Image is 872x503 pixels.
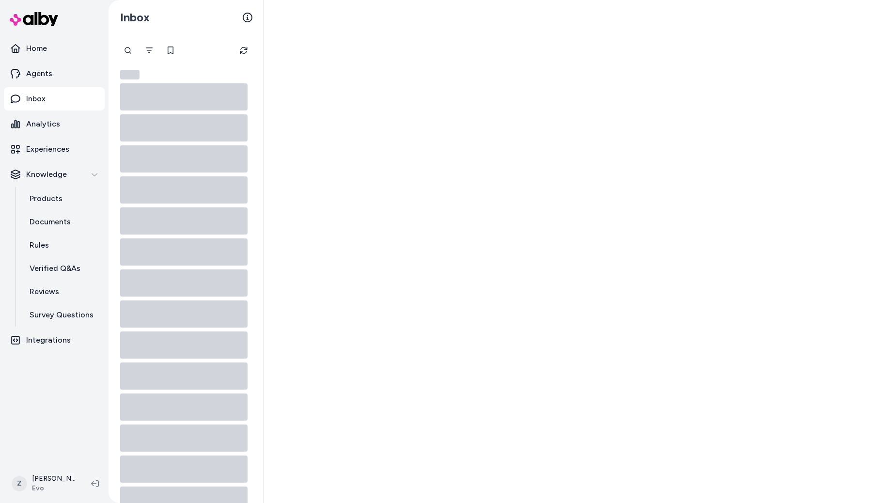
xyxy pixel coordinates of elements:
[30,216,71,228] p: Documents
[26,93,46,105] p: Inbox
[30,193,62,204] p: Products
[20,280,105,303] a: Reviews
[32,474,76,484] p: [PERSON_NAME]
[20,234,105,257] a: Rules
[234,41,253,60] button: Refresh
[4,138,105,161] a: Experiences
[26,169,67,180] p: Knowledge
[140,41,159,60] button: Filter
[20,210,105,234] a: Documents
[20,303,105,327] a: Survey Questions
[4,87,105,110] a: Inbox
[30,239,49,251] p: Rules
[12,476,27,491] span: Z
[120,10,150,25] h2: Inbox
[4,62,105,85] a: Agents
[26,143,69,155] p: Experiences
[6,468,83,499] button: Z[PERSON_NAME]Evo
[4,112,105,136] a: Analytics
[32,484,76,493] span: Evo
[10,12,58,26] img: alby Logo
[4,163,105,186] button: Knowledge
[26,334,71,346] p: Integrations
[30,263,80,274] p: Verified Q&As
[20,257,105,280] a: Verified Q&As
[26,68,52,79] p: Agents
[20,187,105,210] a: Products
[26,43,47,54] p: Home
[26,118,60,130] p: Analytics
[4,37,105,60] a: Home
[30,286,59,298] p: Reviews
[4,329,105,352] a: Integrations
[30,309,93,321] p: Survey Questions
